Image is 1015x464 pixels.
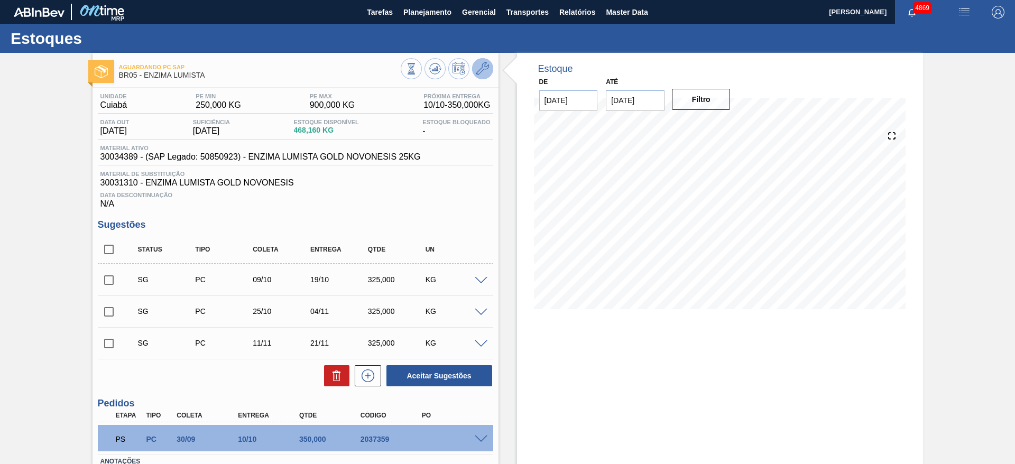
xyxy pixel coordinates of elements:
[895,5,929,20] button: Notificações
[472,58,493,79] button: Ir ao Master Data / Geral
[192,246,256,253] div: Tipo
[672,89,731,110] button: Filtro
[196,93,241,99] span: PE MIN
[958,6,971,18] img: userActions
[297,435,365,443] div: 350,000
[297,412,365,419] div: Qtde
[192,275,256,284] div: Pedido de Compra
[119,64,401,70] span: Aguardando PC SAP
[193,119,230,125] span: Suficiência
[606,6,648,18] span: Master Data
[365,246,429,253] div: Qtde
[358,412,427,419] div: Código
[308,307,372,315] div: 04/11/2025
[196,100,241,110] span: 250,000 KG
[401,58,422,79] button: Visão Geral dos Estoques
[193,126,230,136] span: [DATE]
[135,339,199,347] div: Sugestão Criada
[308,246,372,253] div: Entrega
[14,7,64,17] img: TNhmsLtSVTkK8tSr43FrP2fwEKptu5GPRR3wAAAABJRU5ErkJggg==
[143,412,175,419] div: Tipo
[403,6,451,18] span: Planejamento
[539,78,548,86] label: De
[423,275,487,284] div: KG
[100,100,127,110] span: Cuiabá
[381,364,493,387] div: Aceitar Sugestões
[95,65,108,78] img: Ícone
[349,365,381,386] div: Nova sugestão
[386,365,492,386] button: Aceitar Sugestões
[235,412,304,419] div: Entrega
[538,63,573,75] div: Estoque
[506,6,549,18] span: Transportes
[116,435,142,443] p: PS
[113,412,145,419] div: Etapa
[100,145,421,151] span: Material ativo
[11,32,198,44] h1: Estoques
[174,435,243,443] div: 30/09/2025
[98,188,493,209] div: N/A
[100,119,130,125] span: Data out
[100,178,491,188] span: 30031310 - ENZIMA LUMISTA GOLD NOVONESIS
[606,90,665,111] input: dd/mm/yyyy
[310,100,355,110] span: 900,000 KG
[250,307,314,315] div: 25/10/2025
[100,93,127,99] span: Unidade
[423,93,490,99] span: Próxima Entrega
[174,412,243,419] div: Coleta
[420,119,493,136] div: -
[294,126,359,134] span: 468,160 KG
[294,119,359,125] span: Estoque Disponível
[448,58,469,79] button: Programar Estoque
[462,6,496,18] span: Gerencial
[559,6,595,18] span: Relatórios
[100,126,130,136] span: [DATE]
[419,412,488,419] div: PO
[100,171,491,177] span: Material de Substituição
[319,365,349,386] div: Excluir Sugestões
[308,339,372,347] div: 21/11/2025
[98,219,493,230] h3: Sugestões
[423,307,487,315] div: KG
[310,93,355,99] span: PE MAX
[98,398,493,409] h3: Pedidos
[606,78,618,86] label: Até
[367,6,393,18] span: Tarefas
[539,90,598,111] input: dd/mm/yyyy
[358,435,427,443] div: 2037359
[135,246,199,253] div: Status
[192,307,256,315] div: Pedido de Compra
[250,246,314,253] div: Coleta
[365,275,429,284] div: 325,000
[423,339,487,347] div: KG
[365,339,429,347] div: 325,000
[423,246,487,253] div: UN
[119,71,401,79] span: BR05 - ENZIMA LUMISTA
[423,100,490,110] span: 10/10 - 350,000 KG
[992,6,1004,18] img: Logout
[365,307,429,315] div: 325,000
[143,435,175,443] div: Pedido de Compra
[422,119,490,125] span: Estoque Bloqueado
[250,275,314,284] div: 09/10/2025
[425,58,446,79] button: Atualizar Gráfico
[113,428,145,451] div: Aguardando PC SAP
[308,275,372,284] div: 19/10/2025
[135,275,199,284] div: Sugestão Criada
[235,435,304,443] div: 10/10/2025
[250,339,314,347] div: 11/11/2025
[100,192,491,198] span: Data Descontinuação
[913,2,931,14] span: 4869
[192,339,256,347] div: Pedido de Compra
[135,307,199,315] div: Sugestão Criada
[100,152,421,162] span: 30034389 - (SAP Legado: 50850923) - ENZIMA LUMISTA GOLD NOVONESIS 25KG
